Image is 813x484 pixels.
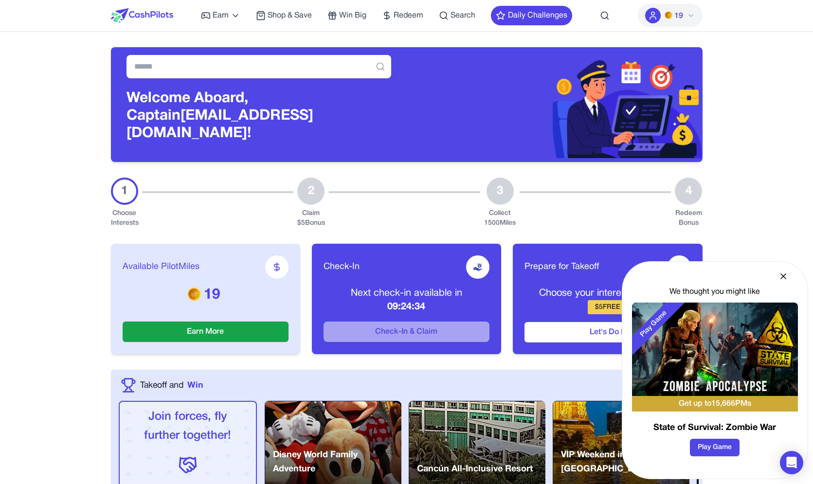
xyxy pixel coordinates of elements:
a: Win Big [327,10,366,21]
span: Redeem [394,10,423,21]
p: Next check-in available in [324,287,489,300]
p: Disney World Family Adventure [273,448,401,477]
button: Daily Challenges [491,6,572,25]
p: Join forces, fly further together! [127,408,248,446]
img: State of Survival: Zombie War [632,303,798,396]
div: 3 [487,178,514,205]
img: PMs [665,11,672,19]
a: Search [439,10,475,21]
span: Search [451,10,475,21]
div: 2 [297,178,325,205]
img: receive-dollar [473,262,483,272]
div: Claim $ 5 Bonus [297,209,325,228]
button: Play Game [690,439,740,456]
a: Takeoff andWin [140,379,203,392]
a: Redeem [382,10,423,21]
button: Let's Do It [524,322,690,342]
div: 1 [111,178,138,205]
a: Earn [201,10,240,21]
div: 4 [675,178,702,205]
button: PMs19 [637,4,703,27]
div: Get up to 15,666 PMs [632,396,798,412]
h3: Welcome Aboard, Captain [EMAIL_ADDRESS][DOMAIN_NAME]! [126,90,391,143]
div: Open Intercom Messenger [780,451,803,474]
span: 19 [674,10,683,22]
div: Redeem Bonus [675,209,702,228]
span: Shop & Save [268,10,312,21]
p: 19 [123,287,289,304]
span: Win Big [339,10,366,21]
a: Shop & Save [256,10,312,21]
span: Check-In [324,260,360,274]
button: Earn More [123,322,289,342]
button: Check-In & Claim [324,322,489,342]
img: Header decoration [407,51,703,158]
div: Choose Interests [111,209,138,228]
span: Takeoff and [140,379,183,392]
p: Cancún All-Inclusive Resort [417,462,533,476]
p: 09:24:34 [324,300,489,314]
p: Choose your interests and earn [524,287,690,300]
h3: State of Survival: Zombie War [632,421,798,435]
span: Win [187,379,203,392]
img: CashPilots Logo [111,8,173,23]
div: Play Game [623,293,685,355]
div: $ 5 FREE [588,300,628,314]
img: PMs [187,287,201,301]
span: Earn [213,10,229,21]
span: Available PilotMiles [123,260,199,274]
span: Prepare for Takeoff [524,260,599,274]
p: VIP Weekend in [GEOGRAPHIC_DATA] [561,448,689,477]
div: Collect 1500 Miles [484,209,516,228]
div: We thought you might like [632,286,798,298]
